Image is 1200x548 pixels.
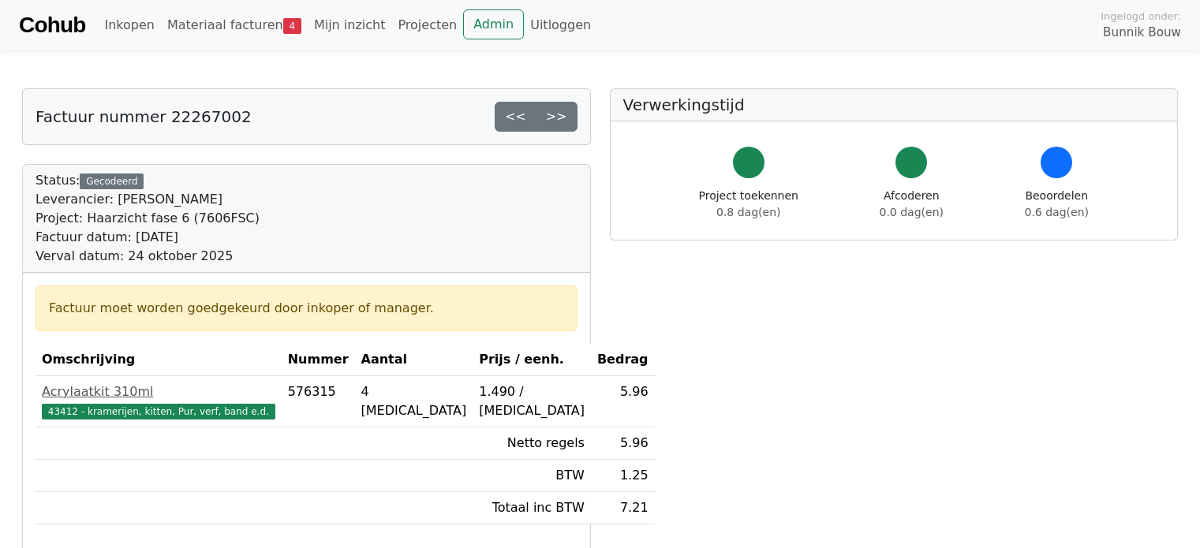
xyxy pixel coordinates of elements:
[36,228,260,247] div: Factuur datum: [DATE]
[880,188,944,221] div: Afcoderen
[42,382,275,420] a: Acrylaatkit 310ml43412 - kramerijen, kitten, Pur, verf, band e.d.
[98,9,160,41] a: Inkopen
[591,492,655,524] td: 7.21
[161,9,308,41] a: Materiaal facturen4
[623,95,1165,114] h5: Verwerkingstijd
[19,6,85,44] a: Cohub
[282,344,355,376] th: Nummer
[36,190,260,209] div: Leverancier: [PERSON_NAME]
[283,18,301,34] span: 4
[36,209,260,228] div: Project: Haarzicht fase 6 (7606FSC)
[1025,206,1089,218] span: 0.6 dag(en)
[282,376,355,427] td: 576315
[36,344,282,376] th: Omschrijving
[473,427,591,460] td: Netto regels
[308,9,392,41] a: Mijn inzicht
[699,188,798,221] div: Project toekennen
[495,102,536,132] a: <<
[36,107,252,126] h5: Factuur nummer 22267002
[479,382,585,420] div: 1.490 / [MEDICAL_DATA]
[1101,9,1181,24] span: Ingelogd onder:
[42,404,275,419] span: 43412 - kramerijen, kitten, Pur, verf, band e.d.
[536,102,578,132] a: >>
[591,460,655,492] td: 1.25
[42,382,275,401] div: Acrylaatkit 310ml
[49,299,564,318] div: Factuur moet worden goedgekeurd door inkoper of manager.
[355,344,473,376] th: Aantal
[524,9,597,41] a: Uitloggen
[391,9,463,41] a: Projecten
[591,344,655,376] th: Bedrag
[591,376,655,427] td: 5.96
[463,9,524,39] a: Admin
[80,173,144,189] div: Gecodeerd
[473,460,591,492] td: BTW
[591,427,655,460] td: 5.96
[1103,24,1181,42] span: Bunnik Bouw
[880,206,944,218] span: 0.0 dag(en)
[473,344,591,376] th: Prijs / eenh.
[473,492,591,524] td: Totaal inc BTW
[1025,188,1089,221] div: Beoordelen
[36,171,260,266] div: Status:
[716,206,780,218] span: 0.8 dag(en)
[36,247,260,266] div: Verval datum: 24 oktober 2025
[361,382,467,420] div: 4 [MEDICAL_DATA]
